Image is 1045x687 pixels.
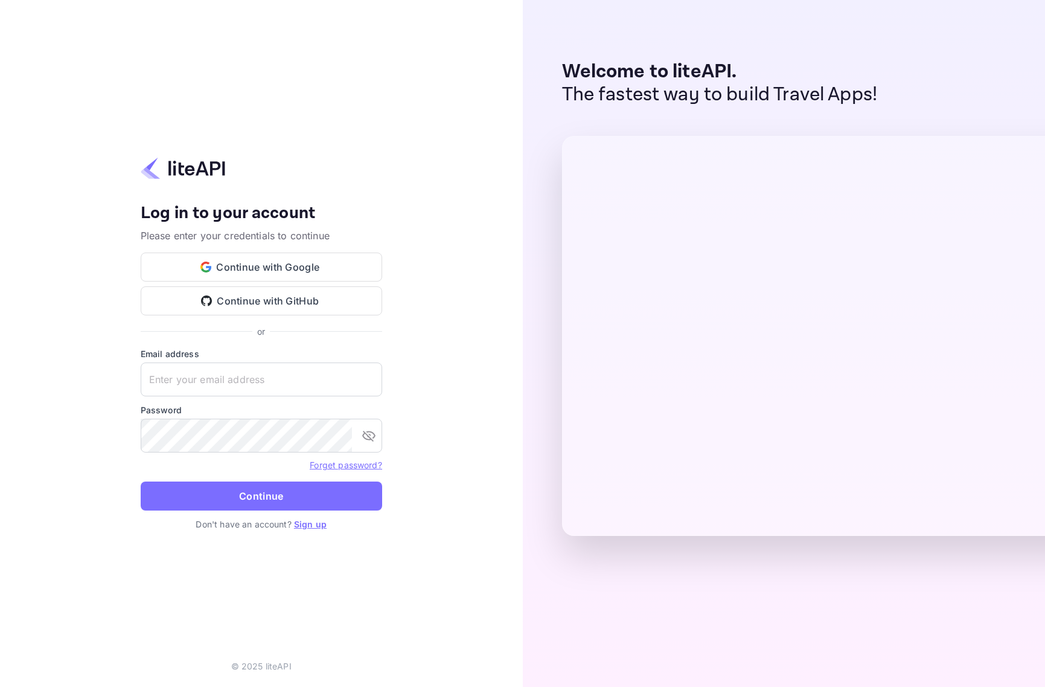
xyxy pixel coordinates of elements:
a: Sign up [294,519,327,529]
input: Enter your email address [141,363,382,396]
button: Continue with GitHub [141,286,382,315]
p: The fastest way to build Travel Apps! [562,83,878,106]
label: Email address [141,347,382,360]
p: Please enter your credentials to continue [141,228,382,243]
p: or [257,325,265,338]
a: Forget password? [310,459,382,471]
img: liteapi [141,156,225,180]
a: Forget password? [310,460,382,470]
button: Continue with Google [141,253,382,282]
p: Welcome to liteAPI. [562,60,878,83]
p: © 2025 liteAPI [231,660,292,672]
h4: Log in to your account [141,203,382,224]
button: toggle password visibility [357,424,381,448]
button: Continue [141,482,382,511]
label: Password [141,404,382,416]
p: Don't have an account? [141,518,382,531]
